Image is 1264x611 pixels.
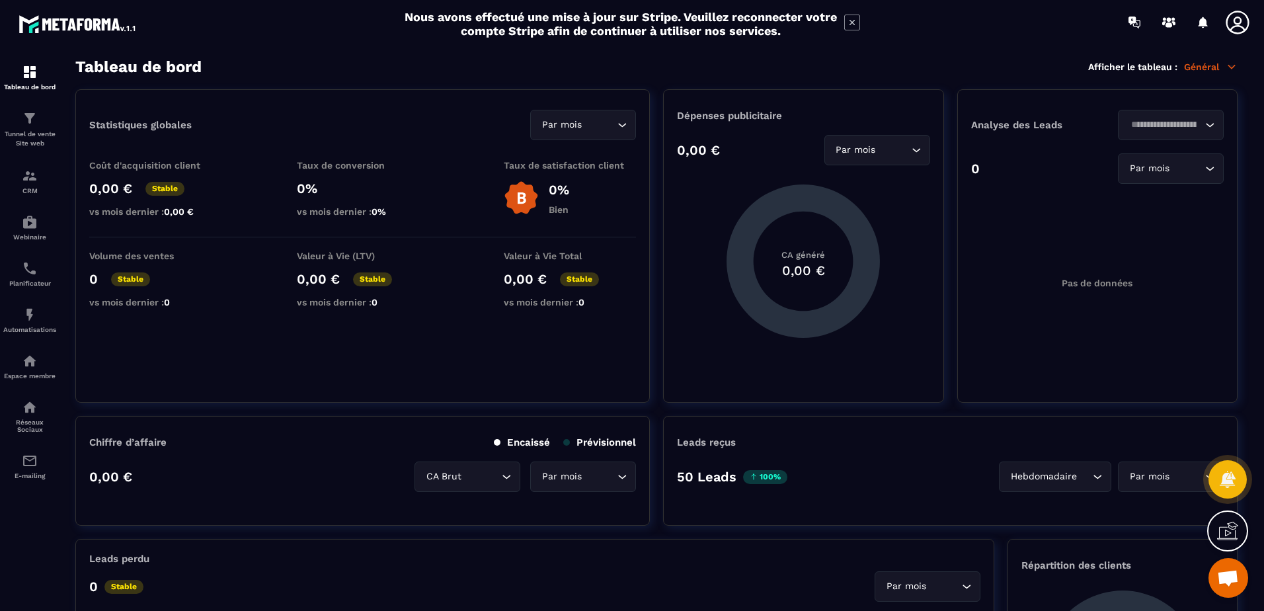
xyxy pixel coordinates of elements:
div: Search for option [824,135,930,165]
p: Leads reçus [677,436,736,448]
p: Planificateur [3,280,56,287]
p: Stable [353,272,392,286]
span: 0 [578,297,584,307]
img: formation [22,168,38,184]
img: email [22,453,38,469]
p: E-mailing [3,472,56,479]
p: Afficher le tableau : [1088,61,1177,72]
p: Général [1184,61,1238,73]
p: Leads perdu [89,553,149,565]
img: automations [22,214,38,230]
a: emailemailE-mailing [3,443,56,489]
p: 0,00 € [297,271,340,287]
p: Taux de conversion [297,160,429,171]
p: 0,00 € [677,142,720,158]
div: Search for option [999,462,1111,492]
p: Volume des ventes [89,251,221,261]
p: Automatisations [3,326,56,333]
p: 50 Leads [677,469,736,485]
span: Par mois [833,143,879,157]
p: Encaissé [494,436,550,448]
p: Webinaire [3,233,56,241]
span: CA Brut [423,469,464,484]
p: Valeur à Vie Total [504,251,636,261]
a: formationformationCRM [3,158,56,204]
p: Stable [145,182,184,196]
img: scheduler [22,261,38,276]
input: Search for option [584,469,614,484]
img: social-network [22,399,38,415]
div: Search for option [1118,462,1224,492]
div: Search for option [875,571,980,602]
p: Dépenses publicitaire [677,110,929,122]
a: automationsautomationsWebinaire [3,204,56,251]
p: vs mois dernier : [89,297,221,307]
img: formation [22,110,38,126]
p: Chiffre d’affaire [89,436,167,448]
p: Réseaux Sociaux [3,419,56,433]
div: Ouvrir le chat [1208,558,1248,598]
p: Stable [104,580,143,594]
div: Search for option [530,462,636,492]
img: automations [22,307,38,323]
p: Stable [111,272,150,286]
img: logo [19,12,138,36]
input: Search for option [464,469,498,484]
h3: Tableau de bord [75,58,202,76]
p: 0,00 € [89,181,132,196]
p: Tunnel de vente Site web [3,130,56,148]
span: Par mois [539,469,584,484]
input: Search for option [879,143,908,157]
input: Search for option [1126,118,1202,132]
a: automationsautomationsEspace membre [3,343,56,389]
input: Search for option [929,579,959,594]
p: vs mois dernier : [89,206,221,217]
a: social-networksocial-networkRéseaux Sociaux [3,389,56,443]
span: Hebdomadaire [1007,469,1080,484]
p: CRM [3,187,56,194]
input: Search for option [584,118,614,132]
span: 0,00 € [164,206,194,217]
div: Search for option [1118,110,1224,140]
p: Valeur à Vie (LTV) [297,251,429,261]
span: Par mois [1126,469,1172,484]
p: 100% [743,470,787,484]
p: Statistiques globales [89,119,192,131]
p: 0% [297,181,429,196]
p: Analyse des Leads [971,119,1097,131]
img: formation [22,64,38,80]
input: Search for option [1172,161,1202,176]
p: Pas de données [1062,278,1132,288]
p: Coût d'acquisition client [89,160,221,171]
p: Tableau de bord [3,83,56,91]
p: 0,00 € [89,469,132,485]
p: vs mois dernier : [297,206,429,217]
p: Stable [560,272,599,286]
div: Search for option [1118,153,1224,184]
h2: Nous avons effectué une mise à jour sur Stripe. Veuillez reconnecter votre compte Stripe afin de ... [404,10,838,38]
a: formationformationTableau de bord [3,54,56,101]
p: 0 [971,161,980,177]
div: Search for option [530,110,636,140]
a: automationsautomationsAutomatisations [3,297,56,343]
p: Répartition des clients [1021,559,1224,571]
p: 0% [549,182,569,198]
span: 0 [164,297,170,307]
p: Prévisionnel [563,436,636,448]
p: 0,00 € [504,271,547,287]
span: Par mois [883,579,929,594]
img: automations [22,353,38,369]
a: formationformationTunnel de vente Site web [3,101,56,158]
p: Bien [549,204,569,215]
img: b-badge-o.b3b20ee6.svg [504,181,539,216]
p: vs mois dernier : [504,297,636,307]
span: 0 [372,297,377,307]
span: Par mois [539,118,584,132]
p: 0 [89,579,98,594]
p: Espace membre [3,372,56,380]
p: Taux de satisfaction client [504,160,636,171]
input: Search for option [1172,469,1202,484]
span: Par mois [1126,161,1172,176]
input: Search for option [1080,469,1089,484]
span: 0% [372,206,386,217]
